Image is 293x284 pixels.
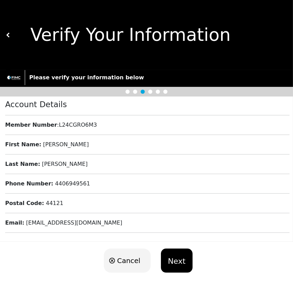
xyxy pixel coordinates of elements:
[5,160,290,168] div: [PERSON_NAME]
[5,180,290,188] div: 4406949561
[6,33,11,37] img: white carat left
[11,22,287,48] div: Verify Your Information
[5,122,57,128] b: Member Number
[7,76,21,80] img: trx now logo
[5,180,53,187] b: Phone Number :
[5,219,290,227] div: [EMAIL_ADDRESS][DOMAIN_NAME]
[29,74,144,81] strong: Please verify your information below
[5,141,41,148] b: First Name :
[5,100,290,110] h4: Account Details
[5,200,44,206] b: Postal Code :
[5,121,290,129] div: : L24CGRO6M3
[5,140,290,149] div: [PERSON_NAME]
[5,219,24,226] b: Email :
[117,255,140,266] span: Cancel
[161,249,192,273] button: Next
[5,161,40,167] b: Last Name :
[104,249,151,273] button: Cancel
[5,199,290,207] div: 44121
